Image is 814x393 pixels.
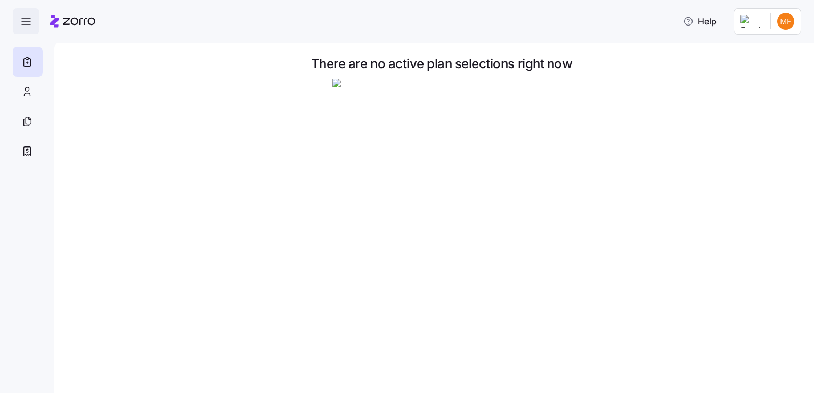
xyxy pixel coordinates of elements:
[674,11,725,32] button: Help
[683,15,717,28] span: Help
[311,58,572,70] span: There are no active plan selections right now
[777,13,794,30] img: 44e3e7a0350e3c795ca5f94bb8c8dc2b
[332,79,551,297] img: Person sitting and waiting with coffee and laptop
[740,15,762,28] img: Employer logo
